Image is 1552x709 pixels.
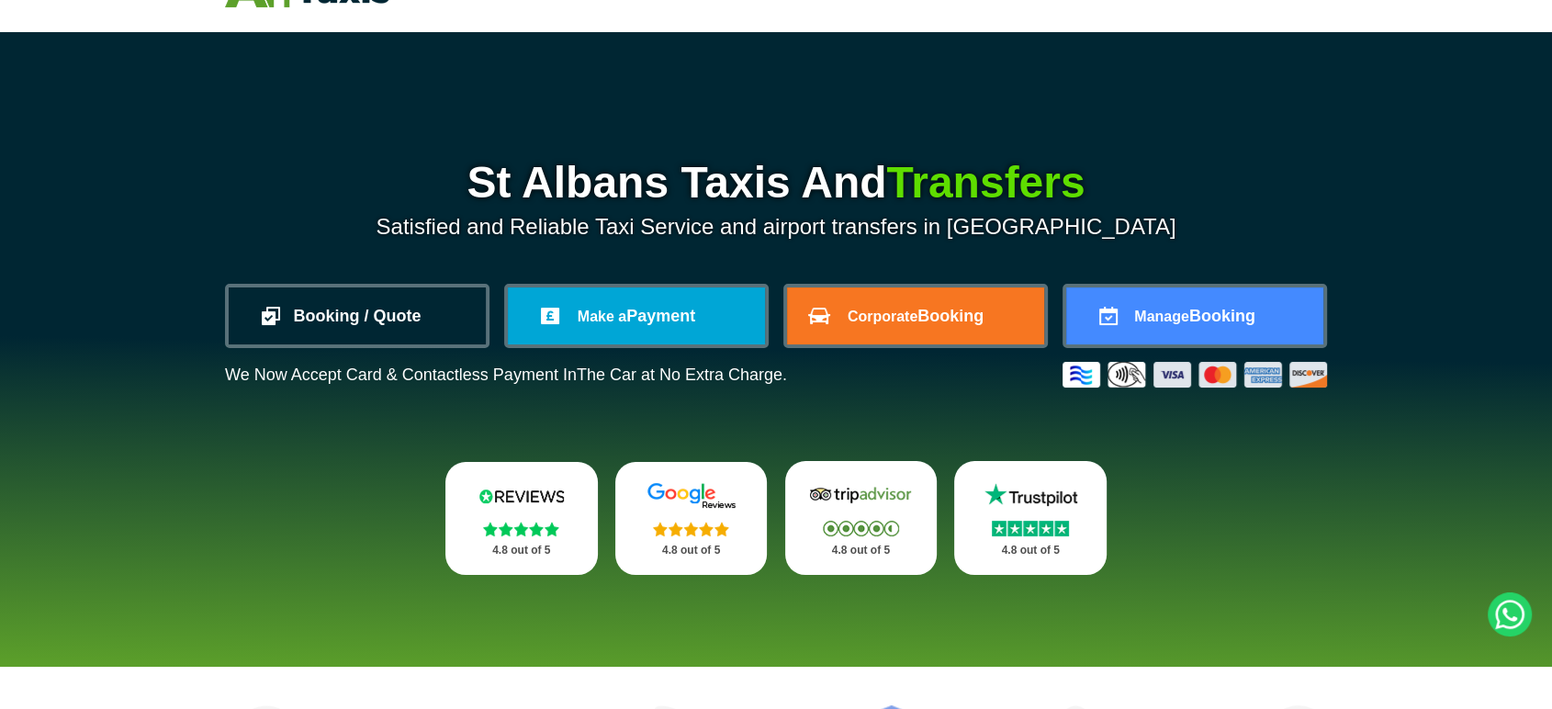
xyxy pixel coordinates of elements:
p: 4.8 out of 5 [805,539,917,562]
h1: St Albans Taxis And [225,161,1327,205]
p: Satisfied and Reliable Taxi Service and airport transfers in [GEOGRAPHIC_DATA] [225,214,1327,240]
a: CorporateBooking [787,287,1044,344]
a: Google Stars 4.8 out of 5 [615,462,768,575]
a: Tripadvisor Stars 4.8 out of 5 [785,461,938,575]
p: 4.8 out of 5 [974,539,1086,562]
img: Stars [653,522,729,536]
span: The Car at No Extra Charge. [577,366,787,384]
p: We Now Accept Card & Contactless Payment In [225,366,787,385]
a: Reviews.io Stars 4.8 out of 5 [445,462,598,575]
span: Transfers [886,158,1085,207]
span: Make a [578,309,626,324]
img: Credit And Debit Cards [1063,362,1327,388]
img: Trustpilot [975,481,1085,509]
a: ManageBooking [1066,287,1323,344]
img: Tripadvisor [805,481,916,509]
a: Booking / Quote [229,287,486,344]
span: Manage [1134,309,1189,324]
img: Stars [992,521,1069,536]
a: Trustpilot Stars 4.8 out of 5 [954,461,1107,575]
a: Make aPayment [508,287,765,344]
img: Stars [483,522,559,536]
img: Stars [823,521,899,536]
img: Google [636,482,747,510]
p: 4.8 out of 5 [466,539,578,562]
img: Reviews.io [467,482,577,510]
p: 4.8 out of 5 [635,539,748,562]
span: Corporate [848,309,917,324]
